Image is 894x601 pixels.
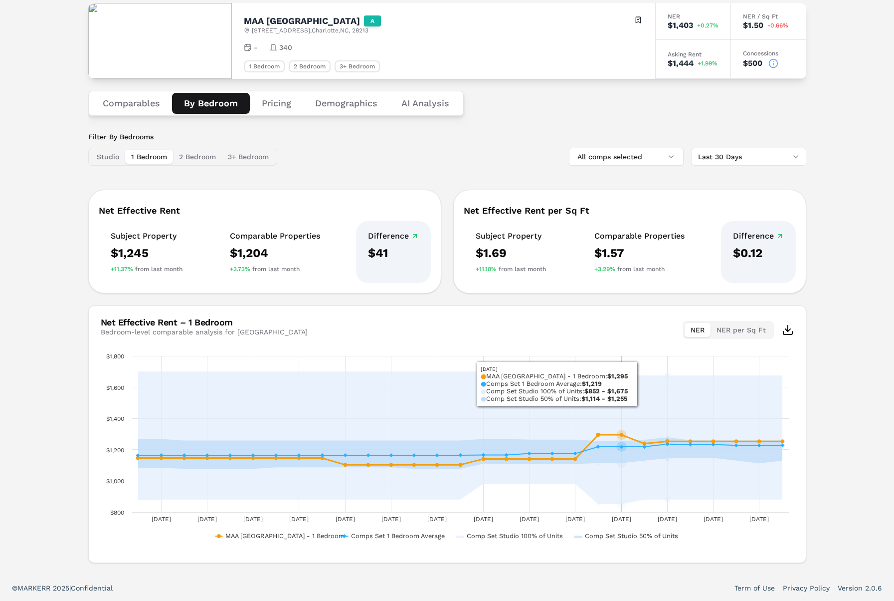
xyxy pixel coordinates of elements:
path: Saturday, 2 Aug 2025, 1,103. MAA Chancellor Park - 1 Bedroom. [412,463,416,467]
a: Version 2.0.6 [838,583,882,593]
a: Term of Use [734,583,775,593]
path: Friday, 15 Aug 2025, low: 880.83, high: 1,675. Comp Set Studio 100% of Units. [711,498,715,502]
path: Thursday, 14 Aug 2025, low: 880.83, high: 1,675. Comp Set Studio 100% of Units. [688,498,692,502]
path: Friday, 15 Aug 2025, 1,233.3. Comps Set 1 Bedroom Average. [711,442,715,446]
path: Sunday, 10 Aug 2025, low: 851.67, high: 1,675. Comp Set Studio 100% of Units. [596,502,600,506]
path: Sunday, 10 Aug 2025, 1,295.2233333333334. MAA Chancellor Park - 1 Bedroom. [596,433,600,437]
path: Monday, 18 Aug 2025, 1,252.58. MAA Chancellor Park - 1 Bedroom. [780,439,784,443]
button: Pricing [250,93,303,114]
text: [DATE] [197,516,216,523]
div: from last month [476,265,546,273]
span: +11.37% [111,265,133,273]
div: $0.12 [733,245,784,261]
div: NER / Sq Ft [743,13,794,19]
text: [DATE] [704,516,723,523]
path: Sunday, 27 Jul 2025, 1,163.875. Comps Set 1 Bedroom Average. [274,453,278,457]
div: 1 Bedroom [244,60,285,72]
span: [STREET_ADDRESS] , Charlotte , NC , 28213 [252,26,368,34]
div: Subject Property [111,231,182,241]
text: [DATE] [335,516,355,523]
path: Monday, 11 Aug 2025, 1,295.2233333333334. MAA Chancellor Park - 1 Bedroom. [619,433,623,437]
text: [DATE] [243,516,263,523]
path: Wednesday, 30 Jul 2025, 1,103. MAA Chancellor Park - 1 Bedroom. [343,463,347,467]
div: from last month [230,265,320,273]
button: Show MAA Chancellor Park - 1 Bedroom [215,532,331,540]
span: +3.29% [594,265,615,273]
text: [DATE] [427,516,447,523]
text: [DATE] [473,516,493,523]
path: Thursday, 31 Jul 2025, 1,103. MAA Chancellor Park - 1 Bedroom. [366,463,370,467]
path: Thursday, 31 Jul 2025, 1,163.875. Comps Set 1 Bedroom Average. [366,453,370,457]
span: +3.73% [230,265,250,273]
span: +11.18% [476,265,497,273]
div: Net Effective Rent – 1 Bedroom [101,318,308,327]
path: Wednesday, 30 Jul 2025, 1,163.875. Comps Set 1 Bedroom Average. [343,453,347,457]
path: Sunday, 3 Aug 2025, 1,103. MAA Chancellor Park - 1 Bedroom. [435,463,439,467]
text: $1,600 [106,384,124,391]
a: Privacy Policy [783,583,830,593]
text: $1,000 [106,478,124,485]
path: Sunday, 10 Aug 2025, low: 1,113.7624999999998, high: 1,255.1999999999998. Comp Set Studio 50% of ... [596,461,600,465]
button: By Bedroom [172,93,250,114]
path: Thursday, 7 Aug 2025, 1,175.085. Comps Set 1 Bedroom Average. [527,452,531,456]
path: Monday, 11 Aug 2025, 1,218.665. Comps Set 1 Bedroom Average. [619,445,623,449]
path: Saturday, 2 Aug 2025, 1,163.875. Comps Set 1 Bedroom Average. [412,453,416,457]
text: [DATE] [151,516,171,523]
svg: Interactive chart [101,351,794,551]
path: Wednesday, 13 Aug 2025, low: 1,144.33, high: 1,278.975. Comp Set Studio 50% of Units. [665,456,670,461]
path: Tuesday, 29 Jul 2025, 1,163.875. Comps Set 1 Bedroom Average. [320,453,324,457]
path: Thursday, 14 Aug 2025, low: 1,147.705, high: 1,259.6975. Comp Set Studio 50% of Units. [688,456,692,460]
path: Monday, 21 Jul 2025, 1,163.4. Comps Set 1 Bedroom Average. [136,453,140,457]
button: AI Analysis [389,93,461,114]
div: NER [668,13,718,19]
button: All comps selected [569,148,684,166]
path: Saturday, 16 Aug 2025, 1,226.9299999999998. Comps Set 1 Bedroom Average. [734,443,738,447]
div: $1,204 [230,245,320,261]
div: Asking Rent [668,51,718,57]
div: Net Effective Rent [99,206,431,215]
div: Difference [368,231,419,241]
button: Comparables [91,93,172,114]
div: Comparable Properties [594,231,685,241]
path: Friday, 1 Aug 2025, 1,163.875. Comps Set 1 Bedroom Average. [389,453,393,457]
path: Thursday, 14 Aug 2025, 1,233.3. Comps Set 1 Bedroom Average. [688,442,692,446]
button: NER [685,323,711,337]
text: $800 [110,509,124,516]
path: Sunday, 17 Aug 2025, 1,252.58. MAA Chancellor Park - 1 Bedroom. [757,439,761,443]
span: -0.66% [767,22,788,28]
button: 3+ Bedroom [222,150,275,164]
div: $1.57 [594,245,685,261]
text: $1,200 [106,447,124,454]
path: Monday, 4 Aug 2025, 1,163.875. Comps Set 1 Bedroom Average. [458,453,462,457]
path: Wednesday, 13 Aug 2025, low: 880.83, high: 1,675. Comp Set Studio 100% of Units. [665,497,670,502]
text: [DATE] [381,516,401,523]
div: Difference [733,231,784,241]
text: [DATE] [657,516,677,523]
div: $1,444 [668,59,694,67]
span: Confidential [71,584,113,592]
path: Wednesday, 13 Aug 2025, 1,235.2649999999999. Comps Set 1 Bedroom Average. [665,442,670,447]
path: Sunday, 3 Aug 2025, 1,163.875. Comps Set 1 Bedroom Average. [435,453,439,457]
path: Saturday, 9 Aug 2025, 1,175.085. Comps Set 1 Bedroom Average. [573,452,577,456]
text: [DATE] [749,516,769,523]
path: Wednesday, 23 Jul 2025, 1,163.875. Comps Set 1 Bedroom Average. [182,453,186,457]
div: $1,245 [111,245,182,261]
path: Friday, 25 Jul 2025, 1,163.875. Comps Set 1 Bedroom Average. [228,453,232,457]
div: Concessions [743,50,794,56]
span: 2025 | [53,584,71,592]
span: - [254,42,257,52]
span: © [12,584,17,592]
path: Monday, 11 Aug 2025, low: 1,113.7624999999998, high: 1,255.1999999999998. Comp Set Studio 50% of ... [619,461,623,465]
path: Saturday, 16 Aug 2025, 1,252.58. MAA Chancellor Park - 1 Bedroom. [734,439,738,443]
button: 1 Bedroom [125,150,173,164]
button: Studio [91,150,125,164]
div: 3+ Bedroom [335,60,380,72]
path: Monday, 11 Aug 2025, low: 851.67, high: 1,675. Comp Set Studio 100% of Units. [619,502,623,506]
button: Show Comp Set Studio 100% of Units [456,532,564,540]
text: [DATE] [565,516,585,523]
div: $41 [368,245,419,261]
button: Demographics [303,93,389,114]
span: MARKERR [17,584,53,592]
div: Comparable Properties [230,231,320,241]
path: Monday, 28 Jul 2025, 1,163.875. Comps Set 1 Bedroom Average. [297,453,301,457]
